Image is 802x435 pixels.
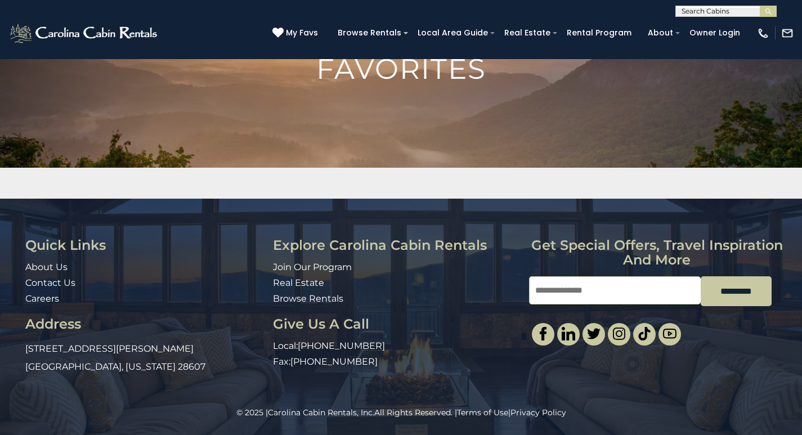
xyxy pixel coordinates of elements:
a: Carolina Cabin Rentals, Inc. [268,407,374,418]
a: Real Estate [273,277,324,288]
p: Local: [273,340,521,353]
a: Contact Us [25,277,75,288]
a: Terms of Use [457,407,508,418]
a: Rental Program [561,24,637,42]
h3: Explore Carolina Cabin Rentals [273,238,521,253]
a: Local Area Guide [412,24,494,42]
img: White-1-2.png [8,22,160,44]
a: [PHONE_NUMBER] [298,340,385,351]
a: My Favs [272,27,321,39]
p: Fax: [273,356,521,369]
a: Join Our Program [273,262,352,272]
img: youtube-light.svg [663,327,676,340]
a: About [642,24,679,42]
a: Careers [25,293,59,304]
img: linkedin-single.svg [562,327,575,340]
img: mail-regular-white.png [781,27,794,39]
h3: Get special offers, travel inspiration and more [529,238,785,268]
a: Browse Rentals [273,293,343,304]
img: phone-regular-white.png [757,27,769,39]
h3: Quick Links [25,238,265,253]
a: [PHONE_NUMBER] [290,356,378,367]
img: facebook-single.svg [536,327,550,340]
a: About Us [25,262,68,272]
a: Browse Rentals [332,24,407,42]
h3: Give Us A Call [273,317,521,331]
a: Real Estate [499,24,556,42]
img: instagram-single.svg [612,327,626,340]
img: twitter-single.svg [587,327,601,340]
p: All Rights Reserved. | | [25,407,777,418]
a: Owner Login [684,24,746,42]
span: My Favs [286,27,318,39]
a: Privacy Policy [510,407,566,418]
img: tiktok.svg [638,327,651,340]
p: [STREET_ADDRESS][PERSON_NAME] [GEOGRAPHIC_DATA], [US_STATE] 28607 [25,340,265,376]
span: © 2025 | [236,407,374,418]
h3: Address [25,317,265,331]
